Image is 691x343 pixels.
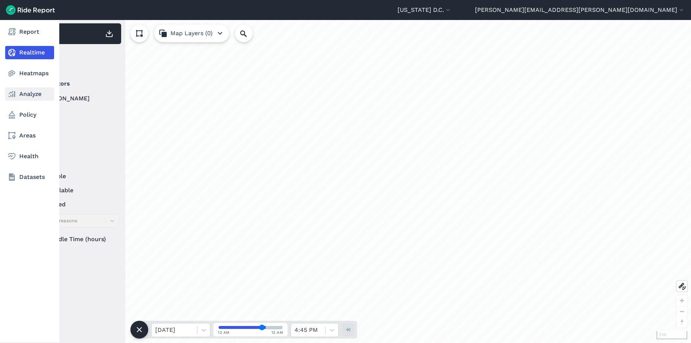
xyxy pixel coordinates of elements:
div: Filter [27,47,121,70]
a: Analyze [5,87,54,101]
label: [PERSON_NAME] [30,94,119,103]
div: Idle Time (hours) [30,233,119,246]
label: available [30,172,119,181]
a: Report [5,25,54,39]
a: Datasets [5,170,54,184]
span: 12 AM [218,330,230,335]
button: [PERSON_NAME][EMAIL_ADDRESS][PERSON_NAME][DOMAIN_NAME] [475,6,685,14]
label: Veo [30,136,119,145]
label: reserved [30,200,119,209]
div: loading [24,20,691,343]
a: Policy [5,108,54,121]
a: Areas [5,129,54,142]
summary: Status [30,151,118,172]
summary: Operators [30,73,118,94]
button: [US_STATE] D.C. [398,6,452,14]
input: Search Location or Vehicles [235,24,265,42]
label: Spin [30,122,119,131]
span: 12 AM [272,330,283,335]
label: Lime [30,108,119,117]
label: unavailable [30,186,119,195]
a: Realtime [5,46,54,59]
img: Ride Report [6,5,55,15]
a: Heatmaps [5,67,54,80]
a: Health [5,150,54,163]
button: Map Layers (0) [154,24,229,42]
